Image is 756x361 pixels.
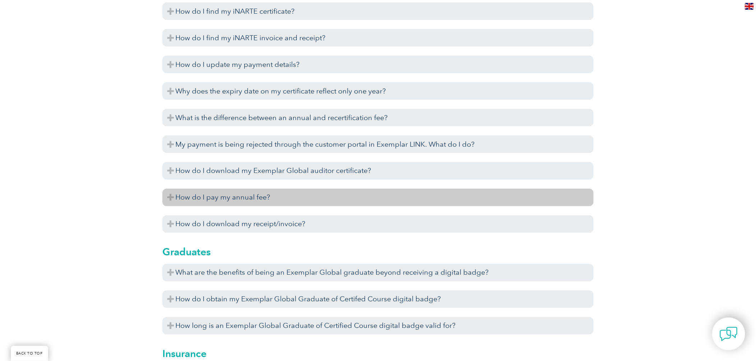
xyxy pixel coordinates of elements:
h3: What is the difference between an annual and recertification fee? [162,109,594,127]
h2: Graduates [162,246,594,258]
h3: My payment is being rejected through the customer portal in Exemplar LINK. What do I do? [162,136,594,153]
h3: How do I pay my annual fee? [162,189,594,206]
h3: How do I download my Exemplar Global auditor certificate? [162,162,594,180]
img: en [745,3,754,10]
h3: Why does the expiry date on my certificate reflect only one year? [162,82,594,100]
h3: How do I find my iNARTE certificate? [162,3,594,20]
h3: How do I obtain my Exemplar Global Graduate of Certifed Course digital badge? [162,291,594,308]
h3: How do I find my iNARTE invoice and receipt? [162,29,594,47]
h3: How do I update my payment details? [162,56,594,73]
img: contact-chat.png [720,325,738,343]
h3: How long is an Exemplar Global Graduate of Certified Course digital badge valid for? [162,317,594,335]
a: BACK TO TOP [11,346,48,361]
h3: What are the benefits of being an Exemplar Global graduate beyond receiving a digital badge? [162,264,594,282]
h3: How do I download my receipt/invoice? [162,215,594,233]
h2: Insurance [162,348,594,360]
